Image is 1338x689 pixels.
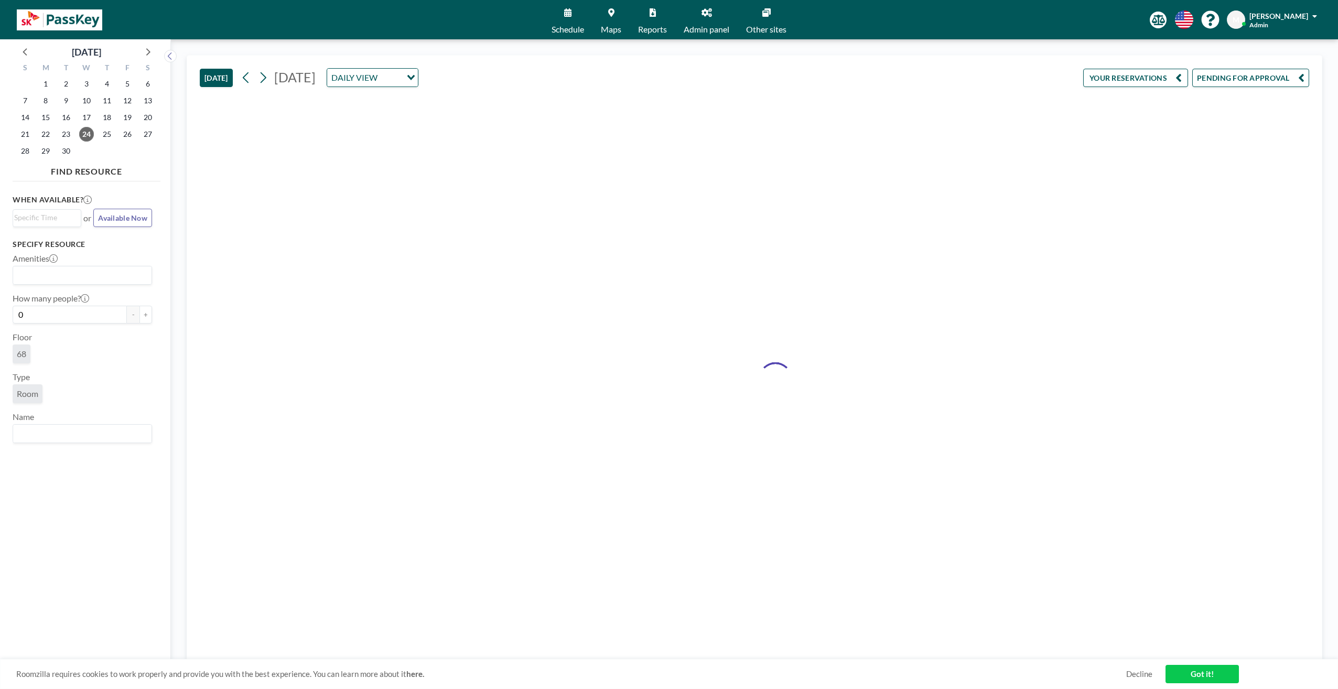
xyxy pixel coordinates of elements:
span: Thursday, September 25, 2025 [100,127,114,142]
span: Friday, September 19, 2025 [120,110,135,125]
button: PENDING FOR APPROVAL [1192,69,1309,87]
span: Saturday, September 6, 2025 [141,77,155,91]
span: Sunday, September 28, 2025 [18,144,33,158]
a: Decline [1126,669,1152,679]
span: Admin panel [684,25,729,34]
span: Wednesday, September 10, 2025 [79,93,94,108]
a: here. [406,669,424,679]
span: Friday, September 5, 2025 [120,77,135,91]
span: or [83,213,91,223]
input: Search for option [14,268,146,282]
input: Search for option [14,427,146,440]
h4: FIND RESOURCE [13,162,160,177]
span: DAILY VIEW [329,71,380,84]
a: Got it! [1166,665,1239,683]
span: Roomzilla requires cookies to work properly and provide you with the best experience. You can lea... [16,669,1126,679]
span: Wednesday, September 24, 2025 [79,127,94,142]
div: Search for option [13,210,81,225]
div: W [77,62,97,76]
span: Sunday, September 14, 2025 [18,110,33,125]
span: Other sites [746,25,786,34]
input: Search for option [14,212,75,223]
div: M [36,62,56,76]
div: S [137,62,158,76]
input: Search for option [381,71,401,84]
span: Sunday, September 21, 2025 [18,127,33,142]
label: Type [13,372,30,382]
span: Monday, September 1, 2025 [38,77,53,91]
span: Wednesday, September 3, 2025 [79,77,94,91]
button: Available Now [93,209,152,227]
span: [PERSON_NAME] [1249,12,1308,20]
div: Search for option [13,266,152,284]
button: YOUR RESERVATIONS [1083,69,1188,87]
div: Search for option [327,69,418,87]
span: Friday, September 12, 2025 [120,93,135,108]
span: Tuesday, September 30, 2025 [59,144,73,158]
span: Thursday, September 11, 2025 [100,93,114,108]
span: Saturday, September 13, 2025 [141,93,155,108]
div: [DATE] [72,45,101,59]
label: Amenities [13,253,58,264]
span: Maps [601,25,621,34]
img: organization-logo [17,9,102,30]
span: M [1233,15,1239,25]
span: Monday, September 15, 2025 [38,110,53,125]
span: Admin [1249,21,1268,29]
span: Monday, September 8, 2025 [38,93,53,108]
div: S [15,62,36,76]
div: T [56,62,77,76]
span: Schedule [552,25,584,34]
span: Monday, September 29, 2025 [38,144,53,158]
span: 68 [17,349,26,359]
span: Thursday, September 4, 2025 [100,77,114,91]
button: [DATE] [200,69,233,87]
span: Available Now [98,213,147,222]
label: Name [13,412,34,422]
span: Saturday, September 27, 2025 [141,127,155,142]
span: Tuesday, September 2, 2025 [59,77,73,91]
h3: Specify resource [13,240,152,249]
div: T [96,62,117,76]
span: Tuesday, September 23, 2025 [59,127,73,142]
span: Monday, September 22, 2025 [38,127,53,142]
span: Saturday, September 20, 2025 [141,110,155,125]
span: Wednesday, September 17, 2025 [79,110,94,125]
div: Search for option [13,425,152,443]
label: How many people? [13,293,89,304]
span: Sunday, September 7, 2025 [18,93,33,108]
span: Friday, September 26, 2025 [120,127,135,142]
span: Tuesday, September 9, 2025 [59,93,73,108]
span: Tuesday, September 16, 2025 [59,110,73,125]
button: - [127,306,139,324]
button: + [139,306,152,324]
div: F [117,62,137,76]
span: Room [17,389,38,399]
span: Thursday, September 18, 2025 [100,110,114,125]
span: [DATE] [274,69,316,85]
label: Floor [13,332,32,342]
span: Reports [638,25,667,34]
